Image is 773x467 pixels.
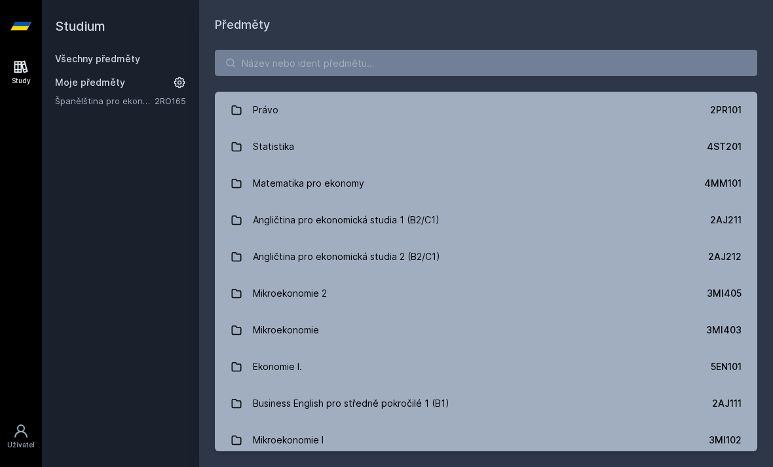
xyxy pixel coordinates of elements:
[55,76,125,89] span: Moje předměty
[253,317,319,343] div: Mikroekonomie
[253,170,364,196] div: Matematika pro ekonomy
[155,96,186,106] a: 2RO165
[3,417,39,457] a: Uživatel
[215,348,757,385] a: Ekonomie I. 5EN101
[709,434,742,447] div: 3MI102
[215,50,757,76] input: Název nebo ident předmětu…
[707,140,742,153] div: 4ST201
[706,324,742,337] div: 3MI403
[215,165,757,202] a: Matematika pro ekonomy 4MM101
[253,207,440,233] div: Angličtina pro ekonomická studia 1 (B2/C1)
[215,422,757,458] a: Mikroekonomie I 3MI102
[7,440,35,450] div: Uživatel
[708,250,742,263] div: 2AJ212
[253,134,294,160] div: Statistika
[710,214,742,227] div: 2AJ211
[707,287,742,300] div: 3MI405
[215,92,757,128] a: Právo 2PR101
[215,275,757,312] a: Mikroekonomie 2 3MI405
[55,53,140,64] a: Všechny předměty
[215,385,757,422] a: Business English pro středně pokročilé 1 (B1) 2AJ111
[253,244,440,270] div: Angličtina pro ekonomická studia 2 (B2/C1)
[12,76,31,86] div: Study
[704,177,742,190] div: 4MM101
[3,52,39,92] a: Study
[253,97,278,123] div: Právo
[215,202,757,238] a: Angličtina pro ekonomická studia 1 (B2/C1) 2AJ211
[253,280,327,307] div: Mikroekonomie 2
[712,397,742,410] div: 2AJ111
[253,390,449,417] div: Business English pro středně pokročilé 1 (B1)
[215,312,757,348] a: Mikroekonomie 3MI403
[215,16,757,34] h1: Předměty
[253,354,302,380] div: Ekonomie I.
[215,128,757,165] a: Statistika 4ST201
[253,427,324,453] div: Mikroekonomie I
[711,360,742,373] div: 5EN101
[55,94,155,107] a: Španělština pro ekonomy - středně pokročilá úroveň 1 (A2/B1)
[710,103,742,117] div: 2PR101
[215,238,757,275] a: Angličtina pro ekonomická studia 2 (B2/C1) 2AJ212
